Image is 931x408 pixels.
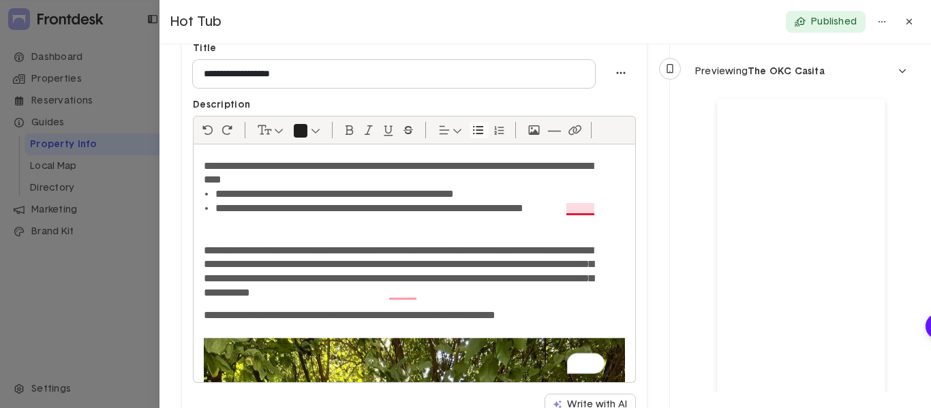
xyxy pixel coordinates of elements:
div: Previewing [695,67,825,76]
p: Description [193,99,636,111]
div: To enrich screen reader interactions, please activate Accessibility in Grammarly extension settings [194,144,635,382]
p: Title [193,42,216,54]
button: dropdown trigger [686,61,915,82]
span: The OKC Casita [748,67,825,76]
button: Published [786,11,866,33]
p: Hot Tub [170,13,769,31]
